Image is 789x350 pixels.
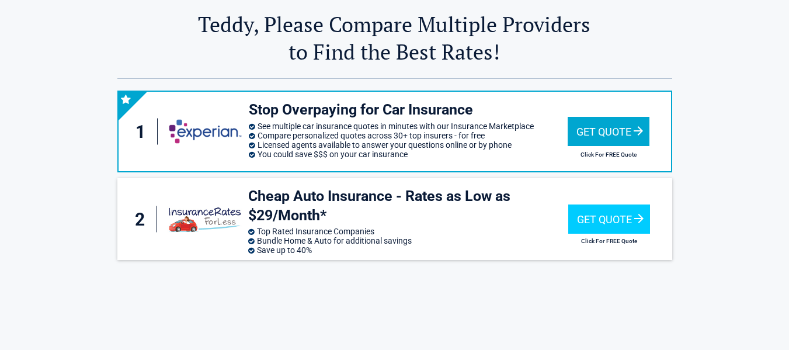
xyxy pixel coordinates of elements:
[568,117,649,146] div: Get Quote
[117,11,672,65] h2: Teddy, Please Compare Multiple Providers to Find the Best Rates!
[249,131,568,140] li: Compare personalized quotes across 30+ top insurers - for free
[129,206,157,233] div: 2
[167,201,242,237] img: insuranceratesforless's logo
[249,140,568,150] li: Licensed agents available to answer your questions online or by phone
[249,101,568,120] h3: Stop Overpaying for Car Insurance
[169,119,242,144] img: gabi's logo
[568,238,650,244] h2: Click For FREE Quote
[249,122,568,131] li: See multiple car insurance quotes in minutes with our Insurance Marketplace
[248,227,568,236] li: Top Rated Insurance Companies
[568,205,650,234] div: Get Quote
[130,119,158,145] div: 1
[249,150,568,159] li: You could save $$$ on your car insurance
[248,187,568,225] h3: Cheap Auto Insurance - Rates as Low as $29/Month*
[248,236,568,245] li: Bundle Home & Auto for additional savings
[248,245,568,255] li: Save up to 40%
[568,151,649,158] h2: Click For FREE Quote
